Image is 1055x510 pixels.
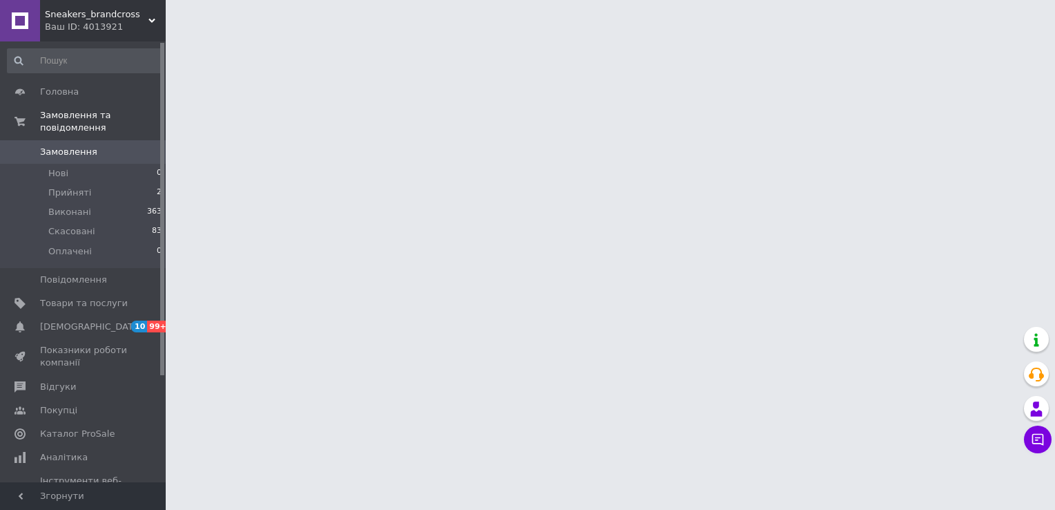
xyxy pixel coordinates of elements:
span: Відгуки [40,381,76,393]
input: Пошук [7,48,163,73]
span: Нові [48,167,68,180]
span: Прийняті [48,187,91,199]
span: Аналітика [40,451,88,464]
span: Замовлення [40,146,97,158]
span: Скасовані [48,225,95,238]
div: Ваш ID: 4013921 [45,21,166,33]
span: Показники роботи компанії [40,344,128,369]
span: 2 [157,187,162,199]
span: 0 [157,167,162,180]
span: [DEMOGRAPHIC_DATA] [40,321,142,333]
span: 10 [131,321,147,332]
span: 0 [157,245,162,258]
span: 83 [152,225,162,238]
button: Чат з покупцем [1024,426,1052,453]
span: Інструменти веб-майстра та SEO [40,475,128,500]
span: Оплачені [48,245,92,258]
span: 363 [147,206,162,218]
span: Товари та послуги [40,297,128,310]
span: Повідомлення [40,274,107,286]
span: 99+ [147,321,170,332]
span: Виконані [48,206,91,218]
span: Замовлення та повідомлення [40,109,166,134]
span: Sneakers_brandcross [45,8,148,21]
span: Каталог ProSale [40,428,115,440]
span: Головна [40,86,79,98]
span: Покупці [40,404,77,417]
